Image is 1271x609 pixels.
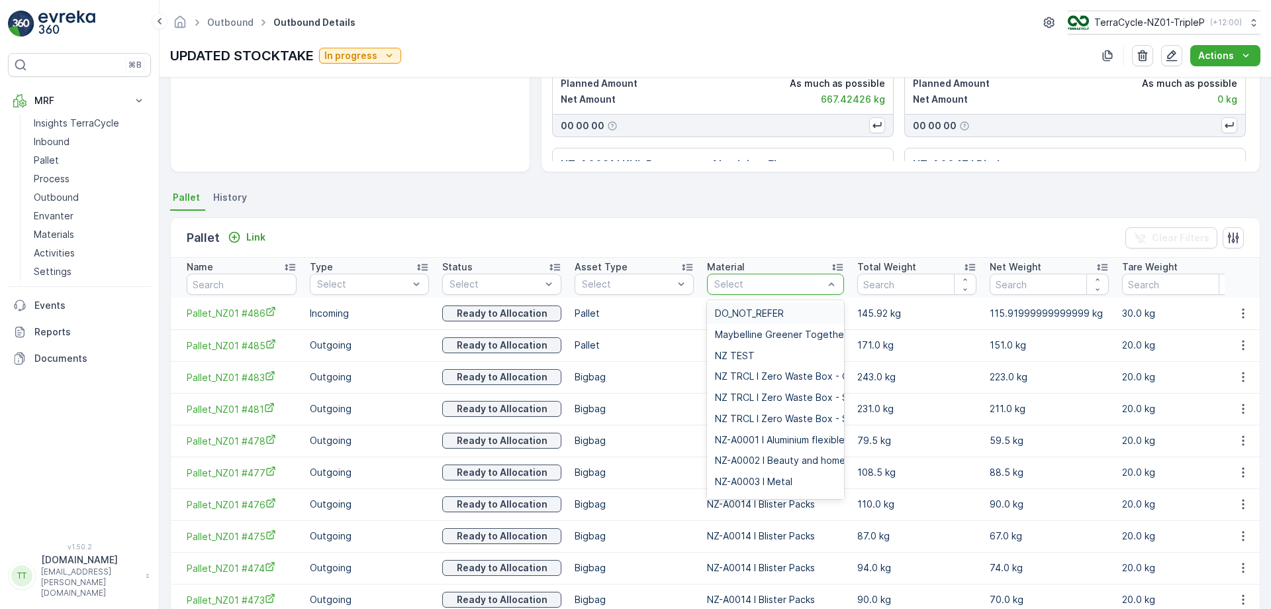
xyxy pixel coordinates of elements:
[28,262,151,281] a: Settings
[38,11,95,37] img: logo_light-DOdMpM7g.png
[707,593,844,606] p: NZ-A0014 I Blister Packs
[213,191,247,204] span: History
[575,260,628,274] p: Asset Type
[187,306,297,320] a: Pallet_NZ01 #486
[442,337,561,353] button: Ready to Allocation
[575,593,694,606] p: Bigbag
[34,154,59,167] p: Pallet
[1122,593,1241,606] p: 20.0 kg
[34,209,73,223] p: Envanter
[457,402,547,415] p: Ready to Allocation
[561,93,616,106] p: Net Amount
[1210,17,1242,28] p: ( +12:00 )
[1122,260,1178,274] p: Tare Weight
[187,529,297,543] a: Pallet_NZ01 #475
[715,392,910,403] span: NZ TRCL I Zero Waste Box - Snack Wrapper
[715,371,894,382] span: NZ TRCL I Zero Waste Box - Coffee bag
[8,292,151,319] a: Events
[457,370,547,384] p: Ready to Allocation
[913,77,990,90] p: Planned Amount
[34,172,70,186] p: Process
[1122,434,1241,447] p: 20.0 kg
[34,94,124,107] p: MRF
[959,121,970,131] div: Help Tooltip Icon
[990,434,1109,447] p: 59.5 kg
[857,274,976,295] input: Search
[715,455,919,466] span: NZ-A0002 I Beauty and homecare rigid plastic
[857,466,976,479] p: 108.5 kg
[187,498,297,512] span: Pallet_NZ01 #476
[990,274,1109,295] input: Search
[28,244,151,262] a: Activities
[187,561,297,575] span: Pallet_NZ01 #474
[173,191,200,204] span: Pallet
[442,528,561,544] button: Ready to Allocation
[707,561,844,575] p: NZ-A0014 I Blister Packs
[1125,227,1217,249] button: Clear Filters
[790,77,885,90] p: As much as possible
[8,87,151,114] button: MRF
[607,121,618,131] div: Help Tooltip Icon
[990,260,1041,274] p: Net Weight
[187,593,297,607] a: Pallet_NZ01 #473
[442,560,561,576] button: Ready to Allocation
[187,466,297,480] a: Pallet_NZ01 #477
[457,529,547,543] p: Ready to Allocation
[857,498,976,511] p: 110.0 kg
[561,119,604,133] p: 00 00 00
[187,402,297,416] a: Pallet_NZ01 #481
[575,466,694,479] p: Bigbag
[8,11,34,37] img: logo
[575,529,694,543] p: Bigbag
[1152,231,1209,245] p: Clear Filters
[187,274,297,295] input: Search
[715,414,908,424] span: NZ TRCL I Zero Waste Box - Storage Media
[715,498,792,508] span: NZ-A0004 I Glass
[561,77,637,90] p: Planned Amount
[1198,49,1234,62] p: Actions
[246,231,265,244] p: Link
[990,498,1109,511] p: 90.0 kg
[990,593,1109,606] p: 70.0 kg
[442,465,561,480] button: Ready to Allocation
[442,433,561,449] button: Ready to Allocation
[128,60,142,70] p: ⌘B
[187,339,297,353] span: Pallet_NZ01 #485
[310,498,429,511] p: Outgoing
[34,191,79,204] p: Outbound
[714,278,824,291] p: Select
[28,225,151,244] a: Materials
[457,593,547,606] p: Ready to Allocation
[310,593,429,606] p: Outgoing
[187,434,297,448] a: Pallet_NZ01 #478
[457,561,547,575] p: Ready to Allocation
[187,260,213,274] p: Name
[8,543,151,551] span: v 1.50.2
[222,229,271,245] button: Link
[575,434,694,447] p: Bigbag
[1190,45,1260,66] button: Actions
[575,402,694,415] p: Bigbag
[11,565,32,586] div: TT
[990,370,1109,384] p: 223.0 kg
[187,370,297,384] span: Pallet_NZ01 #483
[457,498,547,511] p: Ready to Allocation
[310,466,429,479] p: Outgoing
[1122,529,1241,543] p: 20.0 kg
[442,369,561,385] button: Ready to Allocation
[34,299,146,312] p: Events
[1068,11,1260,34] button: TerraCycle-NZ01-TripleP(+12:00)
[34,117,119,130] p: Insights TerraCycle
[8,553,151,598] button: TT[DOMAIN_NAME][EMAIL_ADDRESS][PERSON_NAME][DOMAIN_NAME]
[575,307,694,320] p: Pallet
[575,498,694,511] p: Bigbag
[913,119,957,133] p: 00 00 00
[990,339,1109,352] p: 151.0 kg
[1122,370,1241,384] p: 20.0 kg
[990,402,1109,415] p: 211.0 kg
[28,207,151,225] a: Envanter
